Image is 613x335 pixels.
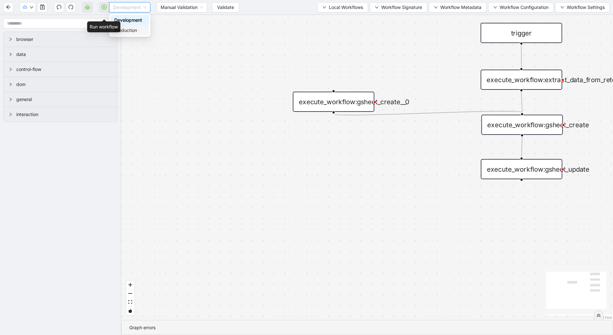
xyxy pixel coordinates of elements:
span: arrow-left [6,4,11,10]
span: down [375,5,379,9]
span: dom [16,81,112,88]
span: right [9,113,12,116]
div: Development [110,15,149,25]
span: Development [113,3,147,12]
g: Edge from execute_workflow:extract_data_from_retool to execute_workflow:gsheet_create [521,92,522,113]
div: execute_workflow:gsheet_create [481,115,563,135]
div: execute_workflow:gsheet_create__0 [293,92,374,112]
span: down [30,5,34,9]
span: double-right [596,313,601,318]
span: save [40,4,45,10]
div: trigger [481,23,562,43]
button: save [37,2,48,12]
div: Run workflow [87,21,120,32]
button: redo [66,2,76,12]
button: arrow-left [3,2,13,12]
span: general [16,96,112,103]
button: zoom out [126,289,134,298]
span: Workflow Metadata [440,4,481,11]
span: right [9,52,12,56]
button: downWorkflow Settings [555,2,610,12]
div: interaction [4,107,117,122]
span: down [493,5,497,9]
div: Development [114,17,145,24]
span: Validate [217,4,234,11]
div: data [4,47,117,62]
span: down [322,5,326,9]
button: toggle interactivity [126,307,134,315]
div: Production [114,27,145,34]
div: browser [4,32,117,47]
span: control-flow [16,66,112,73]
span: cloud-upload [23,5,27,10]
span: data [16,51,112,58]
div: control-flow [4,62,117,77]
button: cloud-server [82,2,93,12]
button: undo [54,2,64,12]
div: execute_workflow:extract_data_from_retool [481,70,562,90]
span: right [9,97,12,101]
span: interaction [16,111,112,118]
span: right [9,37,12,41]
span: Manual Validation [161,3,203,12]
span: undo [57,4,62,10]
button: cloud-uploaddown [20,2,36,12]
div: execute_workflow:gsheet_updateplus-circle [481,159,562,179]
span: browser [16,36,112,43]
span: Local Workflows [329,4,363,11]
span: plus-circle [515,187,528,201]
span: Workflow Signature [381,4,422,11]
div: Graph errors [129,324,605,331]
div: execute_workflow:gsheet_update [481,159,562,179]
span: cloud-server [85,4,90,10]
button: zoom in [126,281,134,289]
a: React Flow attribution [595,316,612,319]
button: Validate [212,2,239,12]
span: right [9,67,12,71]
span: redo [68,4,73,10]
span: down [434,5,438,9]
button: downWorkflow Metadata [429,2,487,12]
div: general [4,92,117,107]
button: downWorkflow Signature [370,2,427,12]
span: down [560,5,564,9]
span: Workflow Settings [567,4,605,11]
button: downWorkflow Configuration [488,2,554,12]
span: right [9,82,12,86]
button: downLocal Workflows [317,2,368,12]
button: fit view [126,298,134,307]
span: Workflow Configuration [500,4,549,11]
div: dom [4,77,117,92]
g: Edge from execute_workflow:gsheet_create__0 to execute_workflow:gsheet_create [334,111,522,115]
div: Production [110,25,149,35]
